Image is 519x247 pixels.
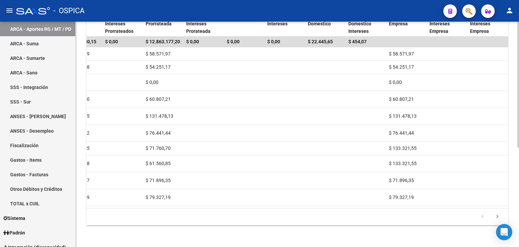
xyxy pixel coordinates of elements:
span: $ 79.327,19 [146,195,171,200]
span: $ 22.445,65 [308,39,333,44]
span: Trf Personal Domestico Intereses [348,13,375,34]
span: $ 133.321,55 [389,161,417,166]
span: $ 71.896,35 [389,178,414,183]
datatable-header-cell: Trf Contribucion Intereses Prorateada [183,9,224,39]
span: $ 0,00 [186,39,199,44]
span: Trf Personal Domestico [308,13,335,26]
span: $ 58.571,97 [146,51,171,57]
span: Trf Contribucion Intereses Empresa [429,13,465,34]
span: Trf Contribucion Empresa [389,13,424,26]
span: $ 0,00 [389,80,402,85]
span: $ 133.321,55 [389,145,417,151]
span: $ 131.478,13 [389,113,417,119]
div: Open Intercom Messenger [496,224,512,240]
span: $ 0,00 [227,39,240,44]
span: $ 54.251,17 [146,64,171,70]
span: $ 71.760,70 [146,145,171,151]
datatable-header-cell: Trf Contribucion Intereses Empresa [427,9,467,39]
span: $ 12.863.177,20 [146,39,180,44]
span: $ 79.327,19 [389,195,414,200]
mat-icon: person [505,6,514,15]
datatable-header-cell: Trf Contribucion Empresa [386,9,427,39]
datatable-header-cell: Trf Monotributo Intereses [265,9,305,39]
datatable-header-cell: Trf Aporte Intereses Prorrateados [102,9,143,39]
span: $ 60.807,21 [389,96,414,102]
datatable-header-cell: Trf Contribucion Prorrateada [143,9,183,39]
datatable-header-cell: Trf Aporte Intereses Empresa [467,9,508,39]
span: $ 61.560,85 [146,161,171,166]
datatable-header-cell: Trf Personal Domestico Intereses [346,9,386,39]
datatable-header-cell: Trf Monotributo [224,9,265,39]
span: Trf Contribucion Intereses Prorateada [186,13,221,34]
span: Sistema [3,215,25,222]
span: Padrón [3,229,25,237]
span: $ 131.478,13 [146,113,173,119]
span: $ 71.896,35 [146,178,171,183]
span: $ 0,00 [267,39,280,44]
span: Trf Monotributo Intereses [267,13,301,26]
mat-icon: menu [5,6,14,15]
datatable-header-cell: Trf Personal Domestico [305,9,346,39]
span: Trf Aporte Intereses Empresa [470,13,492,34]
span: $ 0,00 [105,39,118,44]
span: $ 58.571,97 [389,51,414,57]
a: go to previous page [476,213,489,221]
span: $ 54.251,17 [389,64,414,70]
span: $ 76.441,44 [146,130,171,136]
span: $ 60.807,21 [146,96,171,102]
span: - OSPICA [53,3,84,18]
span: $ 76.441,44 [389,130,414,136]
span: $ 0,00 [146,80,158,85]
a: go to next page [491,213,504,221]
span: $ 454,07 [348,39,367,44]
span: Trf Aporte Intereses Prorrateados [105,13,133,34]
span: Trf Contribucion Prorrateada [146,13,181,26]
